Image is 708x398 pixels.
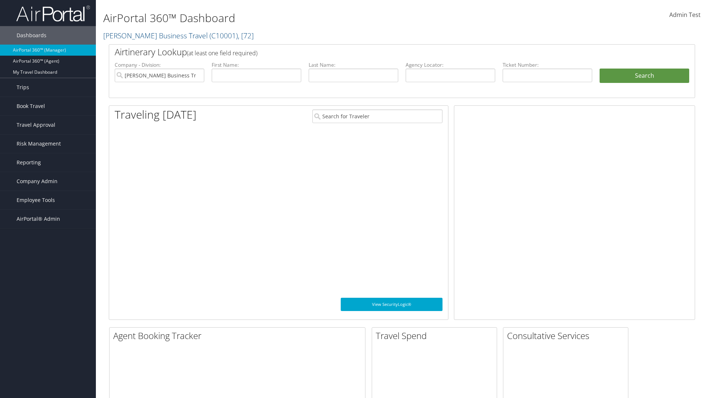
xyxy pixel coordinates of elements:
[209,31,238,41] span: ( C10001 )
[309,61,398,69] label: Last Name:
[16,5,90,22] img: airportal-logo.png
[113,329,365,342] h2: Agent Booking Tracker
[187,49,257,57] span: (at least one field required)
[17,191,55,209] span: Employee Tools
[17,97,45,115] span: Book Travel
[503,61,592,69] label: Ticket Number:
[115,107,197,122] h1: Traveling [DATE]
[312,109,442,123] input: Search for Traveler
[17,153,41,172] span: Reporting
[115,46,641,58] h2: Airtinerary Lookup
[669,4,701,27] a: Admin Test
[17,172,58,191] span: Company Admin
[17,26,46,45] span: Dashboards
[507,329,628,342] h2: Consultative Services
[115,61,204,69] label: Company - Division:
[212,61,301,69] label: First Name:
[17,78,29,97] span: Trips
[103,10,502,26] h1: AirPortal 360™ Dashboard
[376,329,497,342] h2: Travel Spend
[17,116,55,134] span: Travel Approval
[17,135,61,153] span: Risk Management
[238,31,254,41] span: , [ 72 ]
[406,61,495,69] label: Agency Locator:
[669,11,701,19] span: Admin Test
[600,69,689,83] button: Search
[341,298,442,311] a: View SecurityLogic®
[17,210,60,228] span: AirPortal® Admin
[103,31,254,41] a: [PERSON_NAME] Business Travel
